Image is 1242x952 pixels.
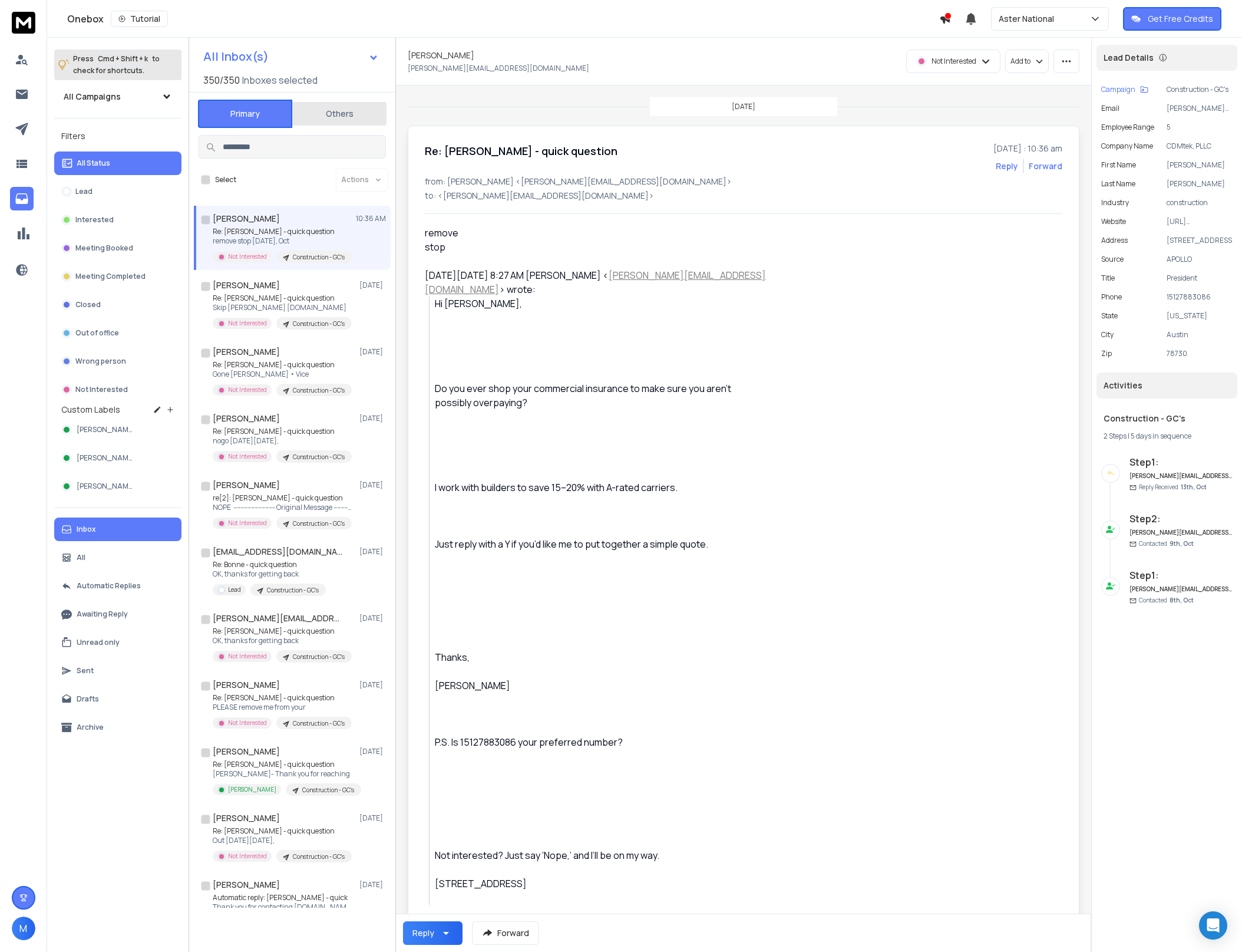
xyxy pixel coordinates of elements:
[293,386,345,395] p: Construction - GC's
[75,385,128,394] p: Not Interested
[228,252,267,261] p: Not Interested
[213,760,354,769] p: Re: [PERSON_NAME] - quick question
[293,653,345,661] p: Construction - GC's
[359,547,386,556] p: [DATE]
[228,519,267,528] p: Not Interested
[228,852,267,861] p: Not Interested
[54,446,181,470] button: [PERSON_NAME]
[54,546,181,569] button: All
[213,346,280,358] h1: [PERSON_NAME]
[213,436,352,446] p: nogo [DATE][DATE],
[1129,568,1233,582] h6: Step 1 :
[77,453,135,463] span: [PERSON_NAME]
[213,370,352,379] p: Gone [PERSON_NAME] • Vice
[77,666,94,676] p: Sent
[75,215,114,225] p: Interested
[12,917,35,940] button: M
[77,638,120,647] p: Unread only
[1101,179,1135,189] p: Last Name
[1167,236,1233,245] p: [STREET_ADDRESS]
[359,614,386,623] p: [DATE]
[293,852,345,861] p: Construction - GC's
[1167,85,1233,94] p: Construction - GC's
[1123,7,1221,31] button: Get Free Credits
[425,226,769,254] div: remove
[403,921,463,945] button: Reply
[213,836,352,845] p: Out [DATE][DATE],
[732,102,755,111] p: [DATE]
[213,693,352,703] p: Re: [PERSON_NAME] - quick question
[1029,160,1062,172] div: Forward
[425,143,617,159] h1: Re: [PERSON_NAME] - quick question
[1101,85,1135,94] p: Campaign
[213,612,342,624] h1: [PERSON_NAME][EMAIL_ADDRESS][PERSON_NAME][DOMAIN_NAME]
[429,297,769,905] blockquote: Hi [PERSON_NAME], Do you ever shop your commercial insurance to make sure you aren’t possibly ove...
[1101,104,1119,113] p: Email
[1167,292,1233,302] p: 15127883086
[77,482,135,491] span: [PERSON_NAME]
[293,453,345,462] p: Construction - GC's
[77,553,85,562] p: All
[54,418,181,442] button: [PERSON_NAME]
[75,272,146,281] p: Meeting Completed
[242,73,318,87] h3: Inboxes selected
[293,519,345,528] p: Construction - GC's
[1101,123,1154,132] p: Employee Range
[54,236,181,260] button: Meeting Booked
[1101,198,1129,207] p: industry
[356,214,386,223] p: 10:36 AM
[302,786,354,795] p: Construction - GC's
[54,602,181,626] button: Awaiting Reply
[75,328,119,338] p: Out of office
[213,227,352,236] p: Re: [PERSON_NAME] - quick question
[213,746,280,757] h1: [PERSON_NAME]
[75,243,133,253] p: Meeting Booked
[54,151,181,175] button: All Status
[1167,330,1233,340] p: Austin
[213,636,352,645] p: OK, thanks for getting back
[213,627,352,636] p: Re: [PERSON_NAME] - quick question
[1104,431,1230,441] div: |
[1104,52,1154,64] p: Lead Details
[359,813,386,823] p: [DATE]
[75,300,101,309] p: Closed
[425,190,1062,202] p: to: <[PERSON_NAME][EMAIL_ADDRESS][DOMAIN_NAME]>
[425,176,1062,187] p: from: [PERSON_NAME] <[PERSON_NAME][EMAIL_ADDRESS][DOMAIN_NAME]>
[203,73,240,87] span: 350 / 350
[1139,483,1207,492] p: Reply Received
[54,518,181,541] button: Inbox
[1170,596,1194,604] span: 8th, Oct
[999,13,1059,25] p: Aster National
[213,493,354,503] p: re[2]: [PERSON_NAME] - quick question
[54,475,181,498] button: [PERSON_NAME]
[425,268,769,297] div: [DATE][DATE] 8:27 AM [PERSON_NAME] < > wrote:
[61,404,120,416] h3: Custom Labels
[267,586,319,595] p: Construction - GC's
[213,560,326,569] p: Re: Bonne - quick question
[77,525,96,534] p: Inbox
[54,265,181,288] button: Meeting Completed
[1096,373,1237,398] div: Activities
[1101,255,1124,264] p: Source
[1167,274,1233,283] p: President
[54,128,181,144] h3: Filters
[1101,217,1126,226] p: website
[228,652,267,661] p: Not Interested
[213,703,352,712] p: PLEASE remove me from your
[213,427,352,436] p: Re: [PERSON_NAME] - quick question
[213,879,280,891] h1: [PERSON_NAME]
[1101,236,1128,245] p: Address
[1101,160,1136,170] p: First Name
[54,208,181,232] button: Interested
[359,480,386,490] p: [DATE]
[54,659,181,683] button: Sent
[54,350,181,373] button: Wrong person
[1101,349,1112,358] p: Zip
[993,143,1062,154] p: [DATE] : 10:36 am
[1167,217,1233,226] p: [URL][DOMAIN_NAME]
[77,425,135,434] span: [PERSON_NAME]
[359,880,386,890] p: [DATE]
[228,719,267,727] p: Not Interested
[359,414,386,423] p: [DATE]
